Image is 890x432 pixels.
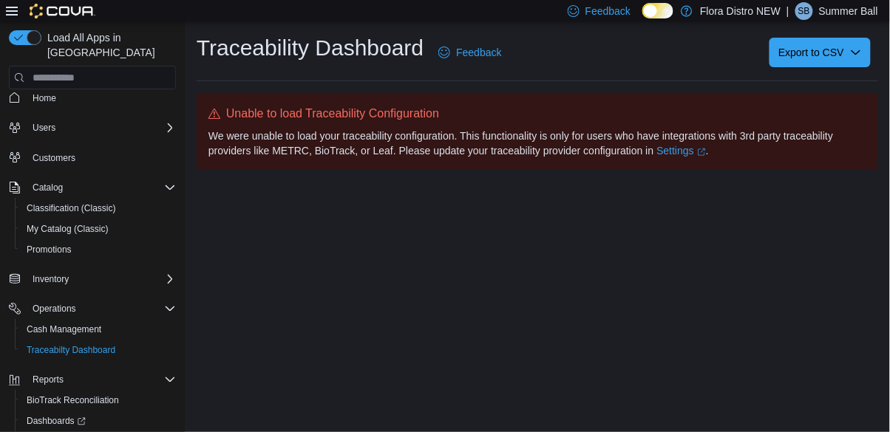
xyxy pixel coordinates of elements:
[27,300,82,318] button: Operations
[3,298,182,319] button: Operations
[21,199,176,217] span: Classification (Classic)
[3,177,182,198] button: Catalog
[3,86,182,108] button: Home
[700,2,781,20] p: Flora Distro NEW
[21,220,176,238] span: My Catalog (Classic)
[795,2,813,20] div: Summer Ball
[27,148,176,167] span: Customers
[27,119,61,137] button: Users
[432,38,507,67] a: Feedback
[697,148,706,157] svg: External link
[27,179,176,196] span: Catalog
[21,412,176,430] span: Dashboards
[770,38,871,67] button: Export to CSV
[27,202,116,214] span: Classification (Classic)
[33,303,76,315] span: Operations
[642,3,673,18] input: Dark Mode
[21,220,115,238] a: My Catalog (Classic)
[27,300,176,318] span: Operations
[778,38,862,67] span: Export to CSV
[21,391,125,409] a: BioTrack Reconciliation
[27,270,176,288] span: Inventory
[642,18,643,19] span: Dark Mode
[15,219,182,239] button: My Catalog (Classic)
[15,390,182,411] button: BioTrack Reconciliation
[21,320,107,338] a: Cash Management
[33,92,56,104] span: Home
[27,149,81,167] a: Customers
[15,319,182,340] button: Cash Management
[21,412,92,430] a: Dashboards
[21,241,176,258] span: Promotions
[3,369,182,390] button: Reports
[21,341,176,359] span: Traceabilty Dashboard
[27,394,119,406] span: BioTrack Reconciliation
[787,2,789,20] p: |
[27,119,176,137] span: Users
[21,199,122,217] a: Classification (Classic)
[197,33,424,63] h1: Traceability Dashboard
[3,117,182,138] button: Users
[27,89,62,107] a: Home
[15,340,182,360] button: Traceabilty Dashboard
[21,241,78,258] a: Promotions
[27,415,86,427] span: Dashboards
[15,198,182,219] button: Classification (Classic)
[27,223,109,235] span: My Catalog (Classic)
[208,128,866,158] div: We were unable to load your traceability configuration. This functionality is only for users who ...
[798,2,810,20] span: SB
[30,4,95,18] img: Cova
[33,152,75,164] span: Customers
[585,4,631,18] span: Feedback
[27,371,176,388] span: Reports
[819,2,878,20] p: Summer Ball
[21,341,121,359] a: Traceabilty Dashboard
[27,244,72,256] span: Promotions
[3,147,182,168] button: Customers
[41,30,176,60] span: Load All Apps in [GEOGRAPHIC_DATA]
[208,105,866,123] p: Unable to load Traceability Configuration
[27,88,176,106] span: Home
[656,145,706,157] a: SettingsExternal link
[21,320,176,338] span: Cash Management
[33,122,55,134] span: Users
[456,45,501,60] span: Feedback
[21,391,176,409] span: BioTrack Reconciliation
[27,371,69,388] button: Reports
[15,411,182,431] a: Dashboards
[15,239,182,260] button: Promotions
[27,179,69,196] button: Catalog
[3,269,182,289] button: Inventory
[27,323,101,335] span: Cash Management
[27,344,115,356] span: Traceabilty Dashboard
[33,374,64,385] span: Reports
[27,270,75,288] button: Inventory
[33,273,69,285] span: Inventory
[33,182,63,193] span: Catalog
